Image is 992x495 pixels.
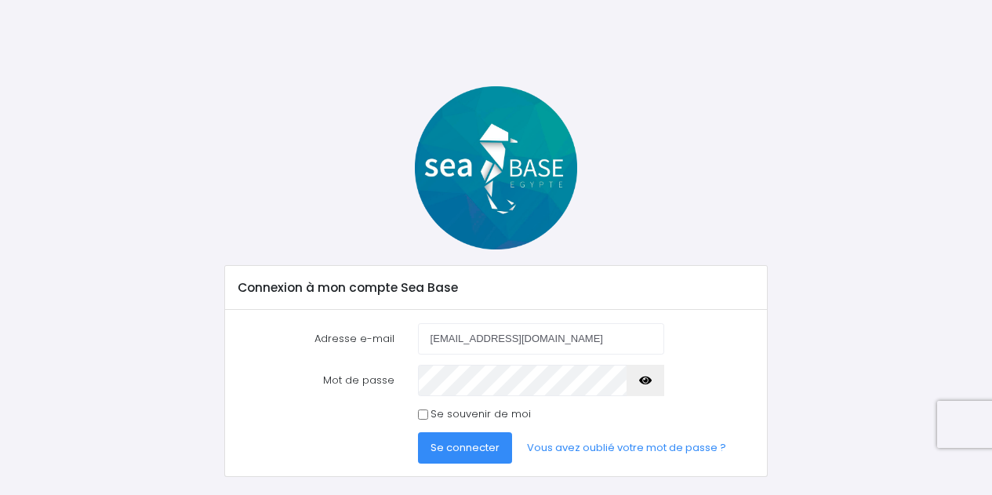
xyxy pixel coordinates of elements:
a: Vous avez oublié votre mot de passe ? [515,432,739,464]
label: Mot de passe [226,365,406,396]
label: Se souvenir de moi [431,406,531,422]
label: Adresse e-mail [226,323,406,355]
button: Se connecter [418,432,512,464]
div: Connexion à mon compte Sea Base [225,266,767,310]
span: Se connecter [431,440,500,455]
